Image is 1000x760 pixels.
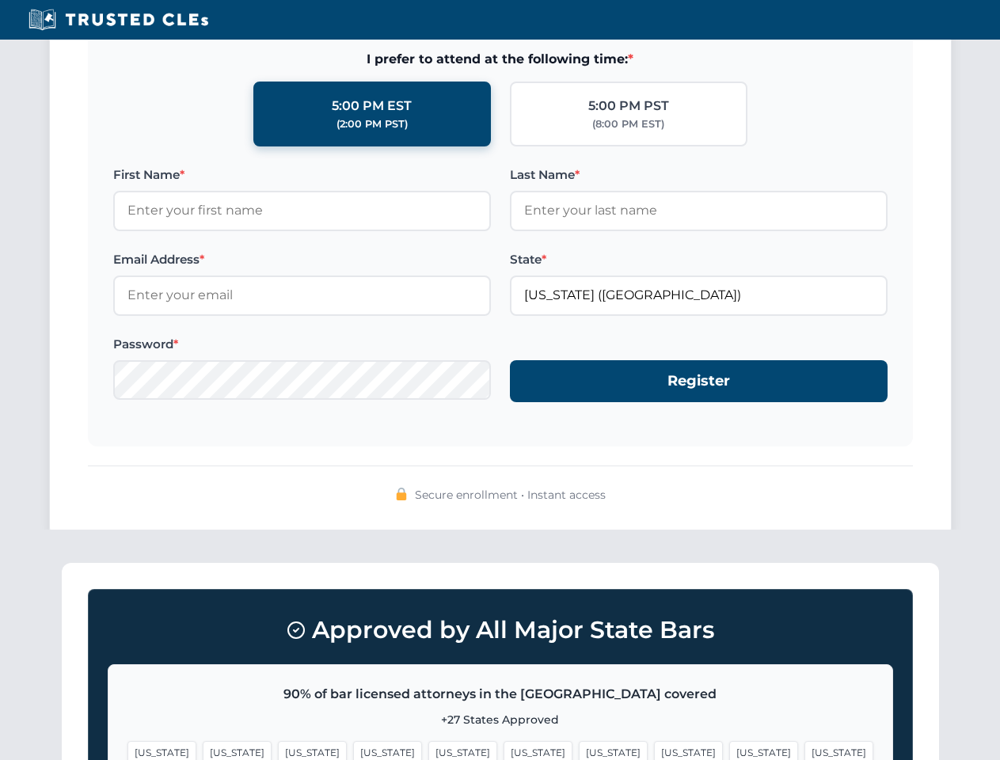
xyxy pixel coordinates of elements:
[415,486,606,503] span: Secure enrollment • Instant access
[510,275,888,315] input: Florida (FL)
[127,684,873,705] p: 90% of bar licensed attorneys in the [GEOGRAPHIC_DATA] covered
[113,275,491,315] input: Enter your email
[113,335,491,354] label: Password
[510,165,888,184] label: Last Name
[113,250,491,269] label: Email Address
[24,8,213,32] img: Trusted CLEs
[337,116,408,132] div: (2:00 PM PST)
[592,116,664,132] div: (8:00 PM EST)
[113,165,491,184] label: First Name
[113,191,491,230] input: Enter your first name
[113,49,888,70] span: I prefer to attend at the following time:
[588,96,669,116] div: 5:00 PM PST
[510,250,888,269] label: State
[108,609,893,652] h3: Approved by All Major State Bars
[510,191,888,230] input: Enter your last name
[395,488,408,500] img: 🔒
[127,711,873,728] p: +27 States Approved
[332,96,412,116] div: 5:00 PM EST
[510,360,888,402] button: Register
